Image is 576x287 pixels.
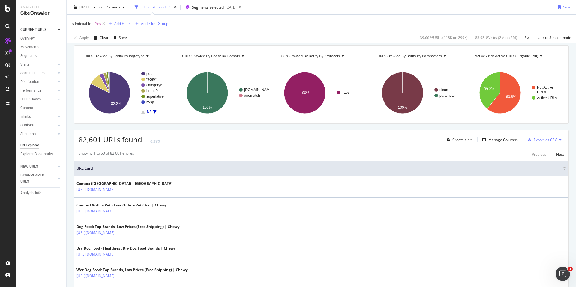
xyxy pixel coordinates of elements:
[525,135,557,144] button: Export as CSV
[20,172,56,185] a: DISAPPEARED URLS
[79,135,142,144] span: 82,601 URLs found
[192,5,224,10] span: Segments selected
[111,33,127,43] button: Save
[83,51,168,61] h4: URLs Crawled By Botify By pagetype
[148,139,160,144] div: +0.39%
[525,35,571,40] div: Switch back to Simple mode
[20,96,56,102] a: HTTP Codes
[141,21,168,26] div: Add Filter Group
[79,35,89,40] div: Apply
[534,137,557,142] div: Export as CSV
[244,88,273,92] text: [DOMAIN_NAME]
[20,142,39,149] div: Url Explorer
[20,151,62,157] a: Explorer Bookmarks
[71,33,89,43] button: Apply
[119,35,127,40] div: Save
[537,85,553,90] text: Not Active
[563,4,571,10] div: Save
[20,131,56,137] a: Sitemaps
[92,21,94,26] span: =
[20,142,62,149] a: Url Explorer
[274,67,368,119] svg: A chart.
[556,267,570,281] iframe: Intercom live chat
[20,151,53,157] div: Explorer Bookmarks
[20,190,41,196] div: Analysis Info
[71,2,98,12] button: [DATE]
[20,96,41,102] div: HTTP Codes
[146,83,163,87] text: category/*
[146,89,158,93] text: brand/*
[202,105,212,110] text: 100%
[469,67,563,119] svg: A chart.
[20,122,56,129] a: Outlinks
[76,230,115,236] a: [URL][DOMAIN_NAME]
[76,267,188,273] div: Wet Dog Food: Top Brands, Low Prices (Free Shipping) | Chewy
[181,51,266,61] h4: URLs Crawled By Botify By domain
[377,53,442,58] span: URLs Crawled By Botify By parameters
[439,93,456,98] text: parameter
[76,181,172,186] div: Contact ([GEOGRAPHIC_DATA]) | [GEOGRAPHIC_DATA]
[398,105,407,110] text: 100%
[475,35,517,40] div: 83.93 % Visits ( 2M on 2M )
[474,51,559,61] h4: Active / Not Active URLs
[91,33,109,43] button: Clear
[20,44,62,50] a: Movements
[444,135,472,144] button: Create alert
[556,151,564,158] button: Next
[556,152,564,157] div: Next
[182,53,240,58] span: URLs Crawled By Botify By domain
[420,35,468,40] div: 39.66 % URLs ( 118K on 299K )
[532,151,546,158] button: Previous
[20,105,33,111] div: Content
[145,141,147,142] img: Equal
[95,19,101,28] span: Yes
[20,172,51,185] div: DISAPPEARED URLS
[132,2,173,12] button: 1 Filter Applied
[76,251,115,257] a: [URL][DOMAIN_NAME]
[342,90,349,95] text: https
[278,51,363,61] h4: URLs Crawled By Botify By protocols
[100,35,109,40] div: Clear
[20,35,35,42] div: Overview
[176,67,270,119] svg: A chart.
[146,100,154,104] text: hvsp
[280,53,340,58] span: URLs Crawled By Botify By protocols
[146,77,157,81] text: facet/*
[376,51,461,61] h4: URLs Crawled By Botify By parameters
[20,114,31,120] div: Inlinks
[79,67,172,119] svg: A chart.
[84,53,145,58] span: URLs Crawled By Botify By pagetype
[20,27,56,33] a: CURRENT URLS
[76,166,562,171] span: URL Card
[141,4,166,10] div: 1 Filter Applied
[133,20,168,27] button: Add Filter Group
[452,137,472,142] div: Create alert
[20,87,56,94] a: Performance
[103,4,120,10] span: Previous
[488,137,518,142] div: Manage Columns
[20,79,39,85] div: Distribution
[372,67,466,119] svg: A chart.
[506,95,516,99] text: 60.8%
[79,4,91,10] span: 2025 Sep. 6th
[106,20,130,27] button: Add Filter
[20,114,56,120] a: Inlinks
[20,131,36,137] div: Sitemaps
[20,35,62,42] a: Overview
[146,94,164,99] text: superlative
[537,90,546,94] text: URLs
[20,190,62,196] a: Analysis Info
[20,70,56,76] a: Search Engines
[20,61,29,68] div: Visits
[20,122,34,129] div: Outlinks
[475,53,538,58] span: Active / Not Active URLs (organic - all)
[226,5,236,10] div: [DATE]
[439,88,448,92] text: clean
[76,187,115,193] a: [URL][DOMAIN_NAME]
[76,208,115,214] a: [URL][DOMAIN_NAME]
[79,151,134,158] div: Showing 1 to 50 of 82,601 entries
